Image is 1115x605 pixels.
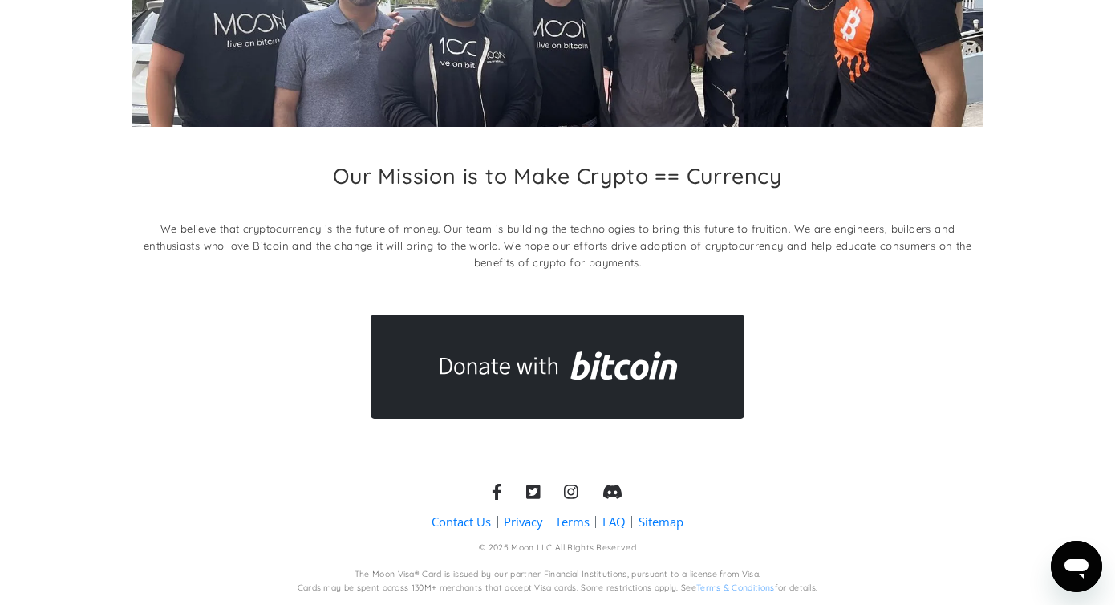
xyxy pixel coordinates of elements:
a: Terms [555,514,590,530]
h2: Our Mission is to Make Crypto == Currency [333,163,782,189]
p: We believe that cryptocurrency is the future of money. Our team is building the technologies to b... [132,221,983,271]
div: © 2025 Moon LLC All Rights Reserved [479,542,636,554]
a: FAQ [602,514,626,530]
div: The Moon Visa® Card is issued by our partner Financial Institutions, pursuant to a license from V... [355,569,761,581]
a: Contact Us [432,514,491,530]
iframe: Button to launch messaging window [1051,541,1102,592]
a: Sitemap [639,514,683,530]
a: Terms & Conditions [696,583,775,593]
a: Privacy [504,514,542,530]
div: Cards may be spent across 130M+ merchants that accept Visa cards. Some restrictions apply. See fo... [298,583,818,595]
